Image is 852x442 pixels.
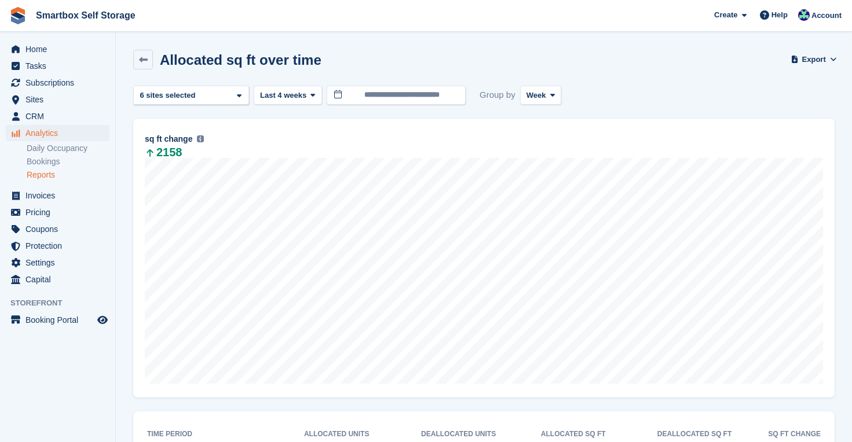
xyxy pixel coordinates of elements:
button: Week [520,86,561,105]
span: sq ft change [145,133,192,145]
span: Sites [25,91,95,108]
span: Capital [25,271,95,288]
a: Bookings [27,156,109,167]
span: CRM [25,108,95,124]
img: Roger Canham [798,9,810,21]
span: Invoices [25,187,95,204]
span: Pricing [25,204,95,220]
a: menu [6,108,109,124]
a: menu [6,58,109,74]
span: Home [25,41,95,57]
a: Preview store [96,313,109,327]
a: menu [6,125,109,141]
a: menu [6,187,109,204]
a: menu [6,75,109,91]
a: Reports [27,170,109,181]
span: Create [714,9,737,21]
img: stora-icon-8386f47178a22dfd0bd8f6a31ec36ba5ce8667c1dd55bd0f319d3a0aa187defe.svg [9,7,27,24]
a: menu [6,238,109,254]
span: Export [802,54,826,65]
a: menu [6,41,109,57]
a: menu [6,91,109,108]
span: Coupons [25,221,95,237]
span: Week [526,90,546,101]
a: Daily Occupancy [27,143,109,154]
a: menu [6,255,109,271]
div: 6 sites selected [138,90,200,101]
span: Storefront [10,297,115,309]
span: Subscriptions [25,75,95,91]
span: Last 4 weeks [260,90,306,101]
span: Tasks [25,58,95,74]
span: 2158 [145,148,182,158]
button: Export [793,50,835,69]
a: menu [6,221,109,237]
span: Group by [480,86,515,105]
span: Booking Portal [25,312,95,328]
a: menu [6,312,109,328]
span: Protection [25,238,95,254]
a: menu [6,271,109,288]
button: Last 4 weeks [254,86,322,105]
span: Settings [25,255,95,271]
span: Analytics [25,125,95,141]
a: menu [6,204,109,220]
span: Account [811,10,842,21]
a: Smartbox Self Storage [31,6,140,25]
span: Help [771,9,788,21]
img: icon-info-grey-7440780725fd019a000dd9b08b2336e03edf1995a4989e88bcd33f0948082b44.svg [197,135,204,142]
h2: Allocated sq ft over time [160,52,321,68]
